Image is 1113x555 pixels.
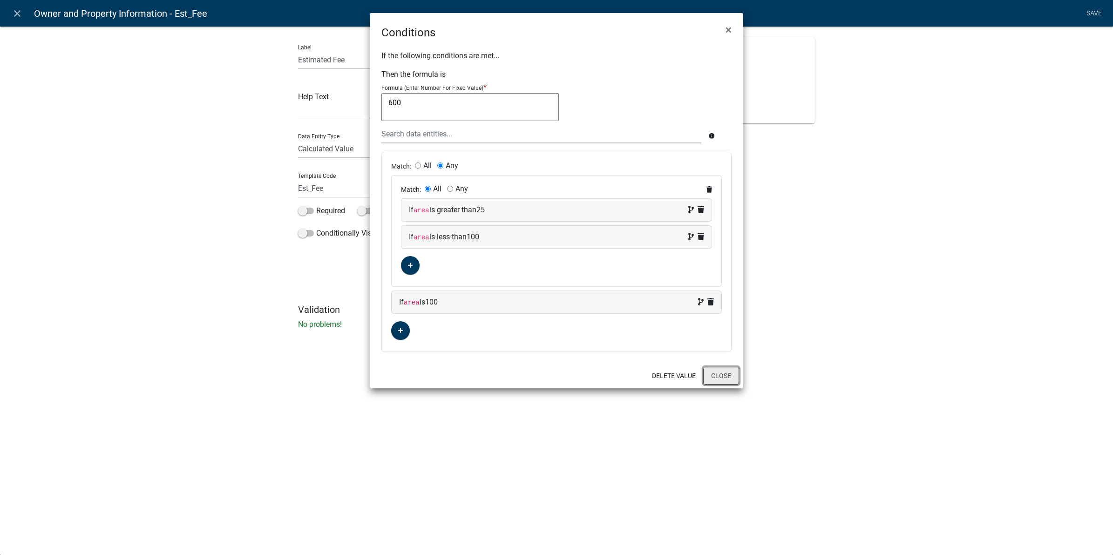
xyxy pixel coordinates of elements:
[414,207,429,214] code: area
[381,71,446,78] label: Then the formula is
[399,297,714,308] div: If is
[425,298,438,306] span: 100
[446,162,458,169] label: Any
[726,23,732,36] span: ×
[423,162,432,169] label: All
[401,186,425,193] span: Match:
[381,24,435,41] h4: Conditions
[476,205,485,214] span: 25
[381,85,483,91] p: Formula (Enter Number For Fixed Value)
[381,124,701,143] input: Search data entities...
[645,367,703,384] button: Delete Value
[703,367,739,385] button: Close
[718,17,739,43] button: Close
[455,185,468,193] label: Any
[381,50,732,61] p: If the following conditions are met...
[708,133,715,139] i: info
[467,232,479,241] span: 100
[409,231,704,243] div: If is less than
[391,162,415,170] span: Match:
[409,204,704,216] div: If is greater than
[414,234,429,241] code: area
[404,299,420,306] code: area
[433,185,441,193] label: All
